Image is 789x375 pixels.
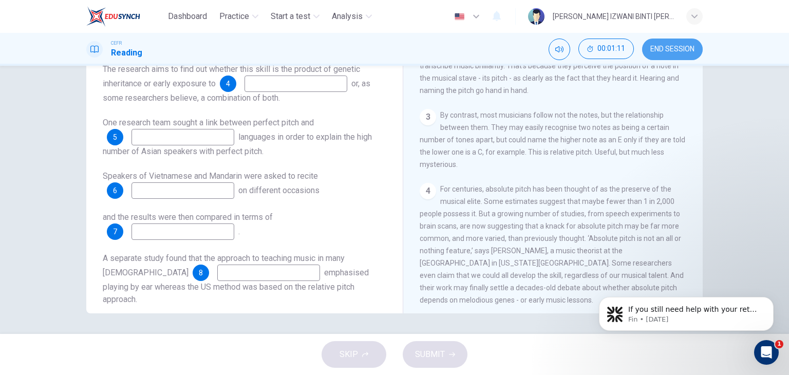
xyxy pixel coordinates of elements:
[597,45,625,53] span: 00:01:11
[113,228,117,235] span: 7
[332,10,363,23] span: Analysis
[549,39,570,60] div: Mute
[238,227,240,236] span: .
[754,340,779,365] iframe: Intercom live chat
[553,10,674,23] div: [PERSON_NAME] IZWANI BINTI [PERSON_NAME]
[113,134,117,141] span: 5
[528,8,544,25] img: Profile picture
[199,269,203,276] span: 8
[328,7,376,26] button: Analysis
[86,6,164,27] a: EduSynch logo
[453,13,466,21] img: en
[650,45,694,53] span: END SESSION
[238,185,320,195] span: on different occasions
[219,10,249,23] span: Practice
[578,39,634,59] button: 00:01:11
[267,7,324,26] button: Start a test
[775,340,783,348] span: 1
[111,40,122,47] span: CEFR
[113,187,117,194] span: 6
[164,7,211,26] button: Dashboard
[103,118,314,127] span: One research team sought a link between perfect pitch and
[226,80,230,87] span: 4
[103,268,369,304] span: emphasised playing by ear whereas the US method was based on the relative pitch approach.
[420,109,436,125] div: 3
[420,111,685,168] span: By contrast, most musicians follow not the notes, but the relationship between them. They may eas...
[103,212,273,222] span: and the results were then compared in terms of
[420,183,436,199] div: 4
[168,10,207,23] span: Dashboard
[584,275,789,347] iframe: Intercom notifications message
[111,47,142,59] h1: Reading
[642,39,703,60] button: END SESSION
[103,253,345,277] span: A separate study found that the approach to teaching music in many [DEMOGRAPHIC_DATA]
[215,7,262,26] button: Practice
[271,10,310,23] span: Start a test
[420,185,684,304] span: For centuries, absolute pitch has been thought of as the preserve of the musical elite. Some esti...
[86,6,140,27] img: EduSynch logo
[578,39,634,60] div: Hide
[103,171,318,181] span: Speakers of Vietnamese and Mandarin were asked to recite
